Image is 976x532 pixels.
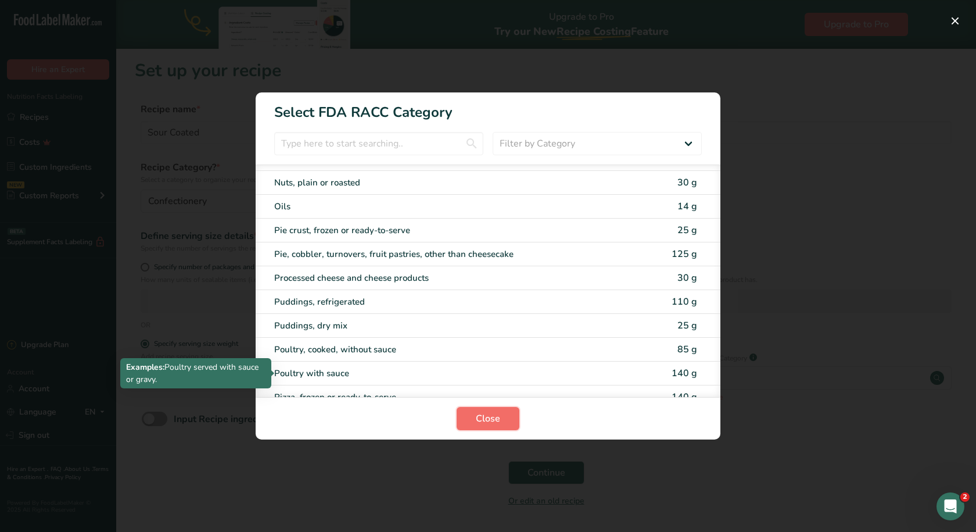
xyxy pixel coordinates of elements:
[476,412,500,426] span: Close
[677,272,697,284] span: 30 g
[274,224,604,237] div: Pie crust, frozen or ready-to-serve
[126,361,265,385] p: Poultry served with sauce or gravy.
[274,391,604,404] div: Pizza, frozen or ready-to-serve
[960,492,970,502] span: 2
[274,319,604,333] div: Puddings, dry mix
[274,295,604,309] div: Puddings, refrigerated
[677,176,697,189] span: 30 g
[274,272,604,285] div: Processed cheese and cheese products
[672,295,697,308] span: 110 g
[672,248,697,260] span: 125 g
[677,343,697,356] span: 85 g
[274,343,604,356] div: Poultry, cooked, without sauce
[672,391,697,404] span: 140 g
[672,367,697,380] span: 140 g
[677,200,697,213] span: 14 g
[677,224,697,237] span: 25 g
[936,492,964,520] iframe: Intercom live chat
[256,92,720,123] h1: Select FDA RACC Category
[126,362,164,373] b: Examples:
[457,407,519,430] button: Close
[274,367,604,380] div: Poultry with sauce
[677,319,697,332] span: 25 g
[274,200,604,213] div: Oils
[274,248,604,261] div: Pie, cobbler, turnovers, fruit pastries, other than cheesecake
[274,132,483,155] input: Type here to start searching..
[274,176,604,190] div: Nuts, plain or roasted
